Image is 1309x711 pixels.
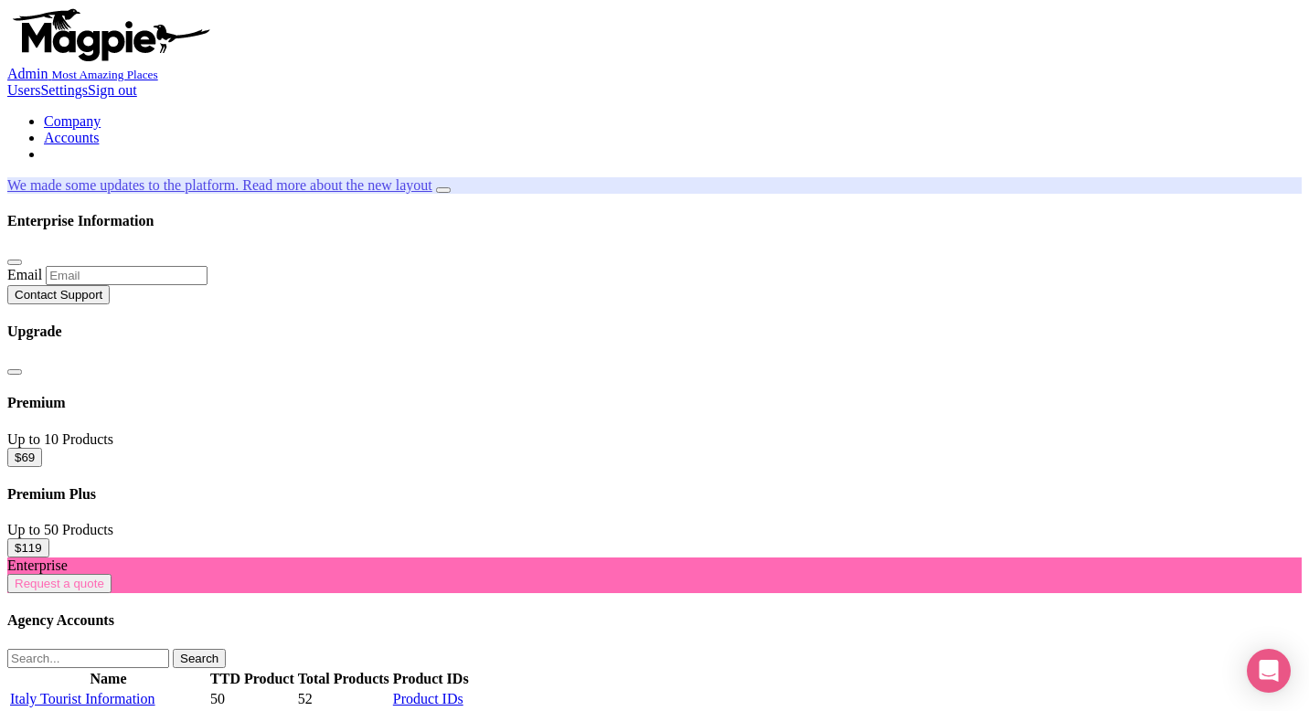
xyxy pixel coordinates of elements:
[210,671,294,687] div: TTD Product
[7,395,1302,411] h4: Premium
[44,113,101,129] a: Company
[7,431,1302,448] div: Up to 10 Products
[44,130,99,145] a: Accounts
[7,369,22,375] button: Close
[15,577,104,590] span: Request a quote
[51,68,157,81] small: Most Amazing Places
[7,448,42,467] button: $69
[209,690,295,708] td: 50
[1247,649,1291,693] div: Open Intercom Messenger
[7,557,1302,574] div: Enterprise
[7,213,1302,229] h4: Enterprise Information
[436,187,451,193] button: Close announcement
[46,266,208,285] input: Email
[7,177,432,193] a: We made some updates to the platform. Read more about the new layout
[298,671,389,687] div: Total Products
[7,260,22,265] button: Close
[7,324,1302,340] h4: Upgrade
[393,671,469,687] div: Product IDs
[297,690,390,708] td: 52
[88,82,137,98] a: Sign out
[7,7,213,62] img: logo-ab69f6fb50320c5b225c76a69d11143b.png
[7,66,48,81] span: Admin
[7,486,1302,503] h4: Premium Plus
[7,66,158,81] a: Admin Most Amazing Places
[7,285,110,304] button: Contact Support
[40,82,88,98] a: Settings
[7,267,42,282] label: Email
[7,522,1302,538] div: Up to 50 Products
[7,612,1302,629] h4: Agency Accounts
[7,574,112,593] button: Request a quote
[173,649,226,668] button: Search
[393,691,463,706] a: Product IDs
[7,538,49,557] button: $119
[7,82,40,98] a: Users
[10,671,207,687] div: Name
[7,649,169,668] input: Search...
[10,691,155,706] a: Italy Tourist Information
